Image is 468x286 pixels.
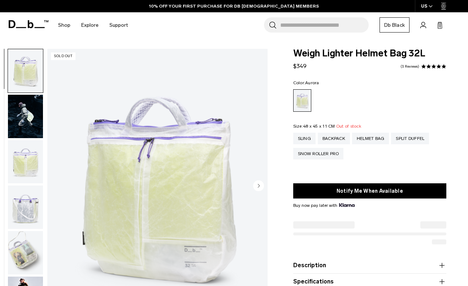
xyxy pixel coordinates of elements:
[352,133,389,144] a: Helmet Bag
[339,203,355,207] img: {"height" => 20, "alt" => "Klarna"}
[8,49,43,93] img: Weigh_Lighter_Helmet_Bag_32L_1.png
[293,49,446,58] span: Weigh Lighter Helmet Bag 32L
[53,12,133,38] nav: Main Navigation
[293,63,307,69] span: $349
[293,81,319,85] legend: Color:
[305,80,319,85] span: Aurora
[293,124,361,128] legend: Size:
[303,124,335,129] span: 48 x 45 x 11 CM
[8,140,43,184] img: Weigh_Lighter_Helmet_Bag_32L_2.png
[380,17,409,33] a: Db Black
[149,3,319,9] a: 10% OFF YOUR FIRST PURCHASE FOR DB [DEMOGRAPHIC_DATA] MEMBERS
[293,183,446,199] button: Notify Me When Available
[8,231,43,274] img: Weigh_Lighter_Helmet_Bag_32L_4.png
[336,124,361,129] span: Out of stock
[81,12,99,38] a: Explore
[293,89,311,112] a: Aurora
[8,95,43,138] img: Weigh_Lighter_Helmetbag_32L_Lifestyle.png
[8,49,43,93] button: Weigh_Lighter_Helmet_Bag_32L_1.png
[58,12,70,38] a: Shop
[293,261,446,270] button: Description
[8,185,43,229] img: Weigh_Lighter_Helmet_Bag_32L_3.png
[293,202,355,209] span: Buy now pay later with
[51,52,75,60] p: Sold Out
[293,277,446,286] button: Specifications
[109,12,128,38] a: Support
[293,133,316,144] a: Sling
[8,231,43,275] button: Weigh_Lighter_Helmet_Bag_32L_4.png
[293,148,344,159] a: Snow Roller Pro
[8,140,43,184] button: Weigh_Lighter_Helmet_Bag_32L_2.png
[318,133,350,144] a: Backpack
[391,133,429,144] a: Split Duffel
[8,94,43,138] button: Weigh_Lighter_Helmetbag_32L_Lifestyle.png
[253,180,264,193] button: Next slide
[400,65,419,68] a: 3 reviews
